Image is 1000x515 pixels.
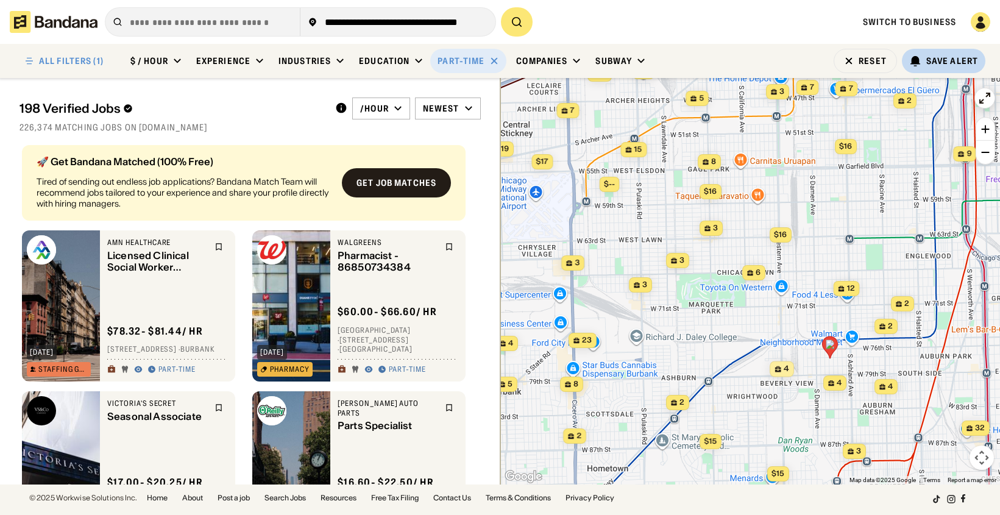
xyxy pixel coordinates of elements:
a: About [182,494,203,502]
div: Part-time [389,365,426,375]
span: 3 [779,87,784,97]
span: 6 [756,268,761,278]
span: 3 [642,280,647,290]
div: Reset [859,57,887,65]
span: $16 [704,186,717,196]
div: grid [20,140,480,485]
div: Staffing Group [38,366,88,373]
div: Parts Specialist [338,421,438,432]
span: 2 [907,96,912,106]
span: 3 [575,258,580,268]
span: 5 [508,379,512,389]
span: 15 [634,144,642,155]
div: Seasonal Associate [107,411,207,422]
span: 2 [679,397,684,408]
img: AMN Healthcare logo [27,235,56,265]
span: $-- [603,179,614,188]
a: Free Tax Filing [371,494,419,502]
a: Open this area in Google Maps (opens a new window) [503,469,544,485]
span: $16 [839,141,852,151]
span: $15 [771,469,784,478]
span: 7 [570,105,574,116]
div: ALL FILTERS (1) [39,57,104,65]
span: 32 [975,423,985,433]
div: Subway [595,55,632,66]
img: Victoria's Secret logo [27,396,56,425]
div: [PERSON_NAME] Auto Parts [338,399,438,417]
span: Map data ©2025 Google [849,477,916,483]
span: 2 [904,299,909,309]
span: 23 [582,335,592,346]
img: Google [503,469,544,485]
span: 7 [809,82,814,93]
img: Bandana logotype [10,11,98,33]
span: 7 [848,83,853,94]
span: 12 [846,283,854,294]
span: 3 [679,255,684,266]
div: 226,374 matching jobs on [DOMAIN_NAME] [20,122,481,133]
div: $ / hour [130,55,168,66]
div: [DATE] [30,349,54,356]
div: Walgreens [338,238,438,247]
span: 4 [508,338,513,349]
span: 3 [856,446,861,456]
span: $17 [536,157,548,166]
div: Pharmacy [270,366,310,373]
button: Map camera controls [970,446,994,470]
a: Home [147,494,168,502]
span: 4 [837,378,842,388]
div: 🚀 Get Bandana Matched (100% Free) [37,157,332,166]
a: Post a job [218,494,250,502]
a: Terms & Conditions [486,494,551,502]
div: [GEOGRAPHIC_DATA] · [STREET_ADDRESS] · [GEOGRAPHIC_DATA] [338,326,458,355]
div: [STREET_ADDRESS] · Burbank [107,345,228,355]
a: Switch to Business [863,16,956,27]
div: Experience [196,55,250,66]
span: 2 [576,431,581,441]
div: $ 16.60 - $22.50 / hr [338,476,434,489]
a: Terms (opens in new tab) [923,477,940,483]
span: 2 [888,321,893,332]
div: Industries [278,55,331,66]
div: 198 Verified Jobs [20,101,325,116]
a: Privacy Policy [566,494,614,502]
div: [DATE] [260,349,284,356]
div: Get job matches [356,179,436,187]
div: Pharmacist - 86850734384 [338,250,438,273]
span: 8 [573,379,578,389]
span: $19 [496,144,509,153]
a: Contact Us [433,494,471,502]
span: 9 [966,149,971,159]
div: AMN Healthcare [107,238,207,247]
img: Walgreens logo [257,235,286,265]
div: $ 78.32 - $81.44 / hr [107,325,203,338]
span: 4 [888,382,893,392]
div: Part-time [158,365,196,375]
a: Report a map error [948,477,996,483]
div: $ 17.00 - $20.25 / hr [107,476,203,489]
div: $ 60.00 - $66.60 / hr [338,306,437,319]
div: © 2025 Workwise Solutions Inc. [29,494,137,502]
a: Resources [321,494,356,502]
div: Part-time [438,55,484,66]
span: 8 [711,157,716,167]
div: Licensed Clinical Social Worker (LCSW) - School [107,250,207,273]
div: Save Alert [926,55,978,66]
span: 5 [699,93,704,104]
span: 3 [713,223,718,233]
span: 4 [784,363,789,374]
span: $16 [774,230,787,239]
div: Companies [516,55,567,66]
a: Search Jobs [264,494,306,502]
div: /hour [360,103,389,114]
div: Victoria's Secret [107,399,207,408]
span: $15 [704,436,717,446]
div: Tired of sending out endless job applications? Bandana Match Team will recommend jobs tailored to... [37,176,332,210]
img: O’Reilly Auto Parts logo [257,396,286,425]
div: Newest [423,103,459,114]
div: Education [359,55,410,66]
